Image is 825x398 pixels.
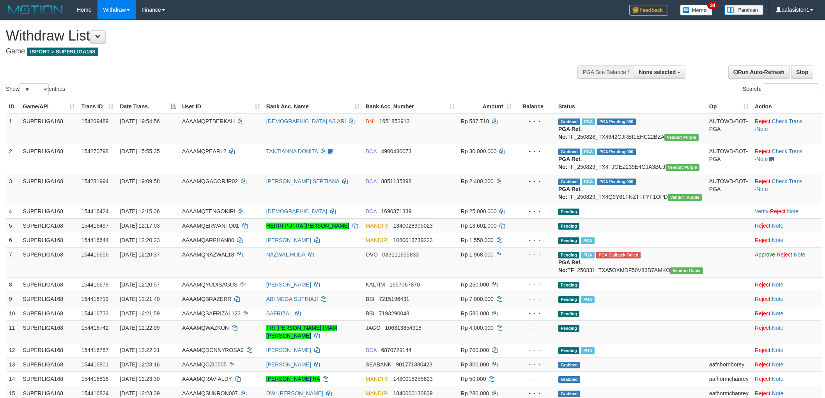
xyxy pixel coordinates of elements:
[396,361,432,368] span: Copy 901771380423 to clipboard
[752,174,822,204] td: · ·
[755,310,770,317] a: Reject
[182,390,238,396] span: AAAAMQSUKRON007
[555,144,706,174] td: TF_250829_TX4TJOEZ239E4GJA3BUJ
[755,223,770,229] a: Reject
[182,376,232,382] span: AAAAMQRAVIALDY
[381,347,411,353] span: Copy 6870729144 to clipboard
[19,99,78,114] th: Game/API: activate to sort column ascending
[755,251,775,258] a: Approve
[366,237,389,243] span: MANDIRI
[752,247,822,277] td: · ·
[382,251,419,258] span: Copy 083111655833 to clipboard
[518,389,552,397] div: - - -
[81,208,108,214] span: 154416424
[120,376,159,382] span: [DATE] 12:23:30
[743,83,819,95] label: Search:
[120,310,159,317] span: [DATE] 12:21:59
[724,5,763,15] img: panduan.png
[558,179,580,185] span: Grabbed
[366,347,377,353] span: BCA
[518,310,552,317] div: - - -
[266,148,318,154] a: TANTIANNA DONITA
[558,391,580,397] span: Grabbed
[752,99,822,114] th: Action
[6,306,19,320] td: 10
[385,325,421,331] span: Copy 106313854918 to clipboard
[19,174,78,204] td: SUPERLIGA168
[555,247,706,277] td: TF_250831_TXA5OXMDF50V83B7AMKO
[81,178,108,184] span: 154281994
[27,48,98,56] span: ISPORT > SUPERLIGA168
[266,390,323,396] a: DWI [PERSON_NAME]
[772,237,784,243] a: Note
[461,118,489,124] span: Rp 587.718
[756,126,768,132] a: Note
[120,390,159,396] span: [DATE] 12:23:39
[755,376,770,382] a: Reject
[263,99,363,114] th: Bank Acc. Name: activate to sort column ascending
[518,236,552,244] div: - - -
[772,361,784,368] a: Note
[518,295,552,303] div: - - -
[555,174,706,204] td: TF_250829_TX4Q9Y61FNZTFFYF1OPD
[81,376,108,382] span: 154416816
[182,208,235,214] span: AAAAMQTENGOKIRI
[266,223,349,229] a: HERRI PUTRA [PERSON_NAME]
[6,114,19,144] td: 1
[755,347,770,353] a: Reject
[581,296,595,303] span: Marked by aafsoumeymey
[6,4,65,16] img: MOTION_logo.png
[182,237,234,243] span: AAAAMQARPHAN80
[558,259,582,273] b: PGA Ref. No:
[558,209,579,215] span: Pending
[755,237,770,243] a: Reject
[120,208,159,214] span: [DATE] 12:15:36
[770,208,786,214] a: Reject
[582,119,595,125] span: Marked by aafchhiseyha
[266,281,311,288] a: [PERSON_NAME]
[78,99,117,114] th: Trans ID: activate to sort column ascending
[120,281,159,288] span: [DATE] 12:20:57
[81,361,108,368] span: 154416801
[120,223,159,229] span: [DATE] 12:17:03
[518,281,552,288] div: - - -
[772,347,784,353] a: Note
[6,144,19,174] td: 2
[81,390,108,396] span: 154416824
[764,83,819,95] input: Search:
[379,296,409,302] span: Copy 7215196431 to clipboard
[120,237,159,243] span: [DATE] 12:20:23
[6,292,19,306] td: 9
[6,204,19,218] td: 4
[266,325,337,339] a: TRI [PERSON_NAME] IMAM [PERSON_NAME]
[19,371,78,386] td: SUPERLIGA168
[381,148,411,154] span: Copy 4900430073 to clipboard
[634,65,686,79] button: None selected
[81,118,108,124] span: 154209489
[19,233,78,247] td: SUPERLIGA168
[81,347,108,353] span: 154416757
[266,118,346,124] a: [DEMOGRAPHIC_DATA] AS ARI
[19,247,78,277] td: SUPERLIGA168
[629,5,668,16] img: Feedback.jpg
[597,149,636,155] span: PGA Pending
[461,223,497,229] span: Rp 13.601.000
[755,325,770,331] a: Reject
[555,114,706,144] td: TF_250828_TX4642CJRBI1EHC22BZA
[461,251,494,258] span: Rp 1.968.000
[366,361,391,368] span: SEABANK
[266,376,320,382] a: [PERSON_NAME] HA
[6,320,19,343] td: 11
[772,178,803,184] a: Check Trans
[6,371,19,386] td: 14
[755,178,770,184] a: Reject
[752,357,822,371] td: ·
[461,310,489,317] span: Rp 580.000
[120,118,159,124] span: [DATE] 19:54:56
[266,208,328,214] a: [DEMOGRAPHIC_DATA]
[266,296,318,302] a: ABI MEGA SUTRIAJI
[755,148,770,154] a: Reject
[81,148,108,154] span: 154270798
[182,325,229,331] span: AAAAMQWAZKUN
[752,371,822,386] td: ·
